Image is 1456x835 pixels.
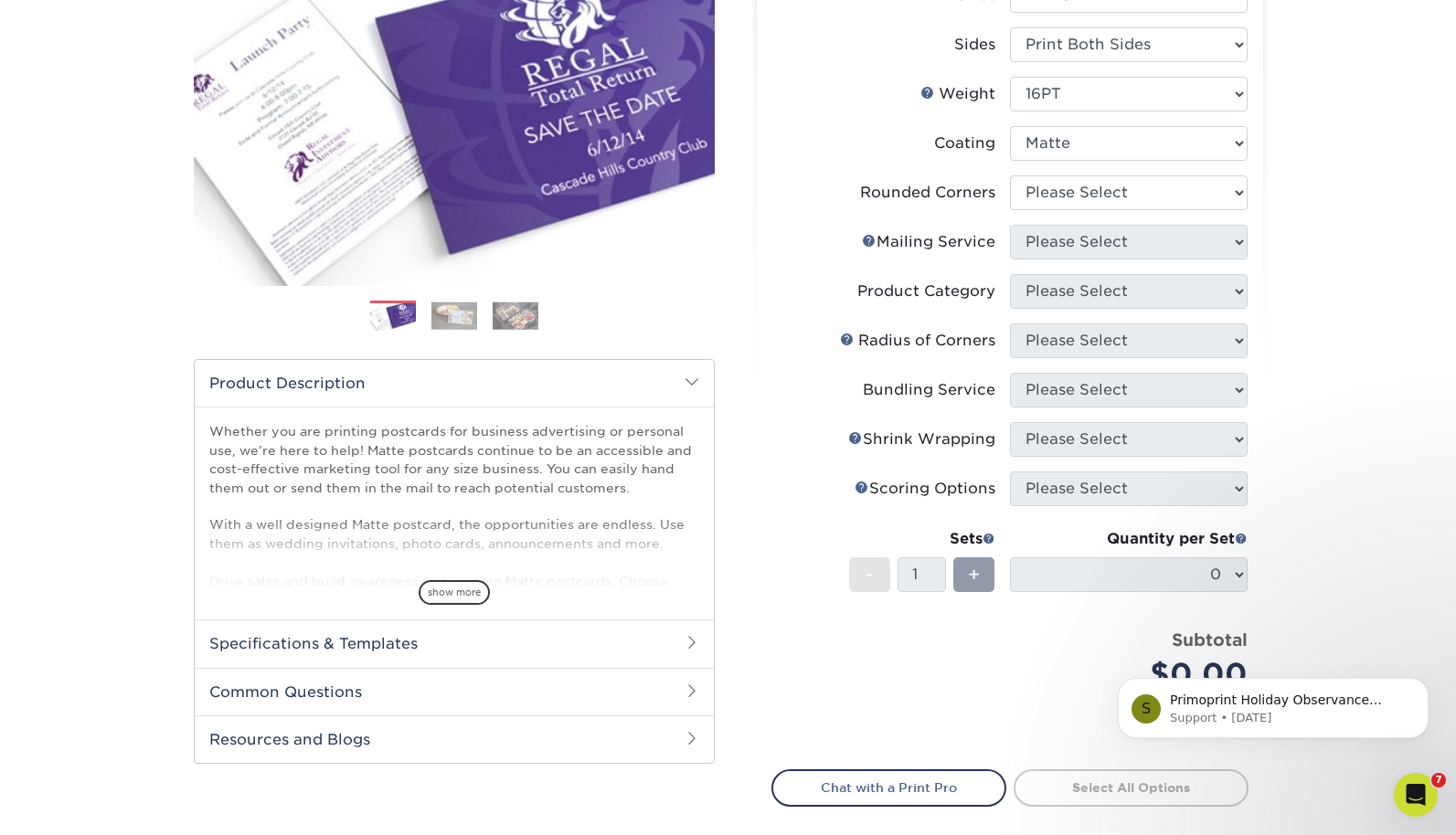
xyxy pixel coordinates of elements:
div: Radius of Corners [840,330,995,352]
div: Sets [849,528,995,550]
div: Rounded Corners [860,182,995,204]
div: Weight [920,83,995,105]
p: Message from Support, sent 12w ago [80,147,315,164]
a: Select All Options [1014,769,1249,806]
div: Mailing Service [862,231,995,253]
div: Scoring Options [855,478,995,500]
span: - [866,561,874,588]
a: Chat with a Print Pro [771,769,1006,806]
span: show more [419,580,490,605]
div: Quantity per Set [1010,528,1248,550]
img: Postcards 02 [431,301,477,330]
p: Whether you are printing postcards for business advertising or personal use, we’re here to help! ... [209,422,699,646]
div: Shrink Wrapping [848,428,995,450]
iframe: Intercom notifications message [1090,563,1456,767]
div: Sides [954,34,995,56]
h2: Product Description [195,360,714,407]
div: Coating [934,132,995,154]
iframe: Intercom live chat [1394,773,1438,817]
span: + [968,561,980,588]
h2: Resources and Blogs [195,715,714,763]
div: Bundling Service [863,379,995,401]
p: Primoprint Holiday Observance Please note that our customer service department will be closed [DA... [80,129,315,147]
img: Postcards 01 [370,301,416,333]
h2: Specifications & Templates [195,619,714,667]
div: $0.00 [1024,652,1248,696]
div: Product Category [857,280,995,302]
div: Profile image for Support [41,132,70,161]
img: Postcards 03 [493,301,538,330]
h2: Common Questions [195,668,714,715]
span: 7 [1431,773,1446,787]
div: message notification from Support, 12w ago. Primoprint Holiday Observance Please note that our cu... [27,115,338,175]
small: *Does not include postage [786,696,1248,707]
